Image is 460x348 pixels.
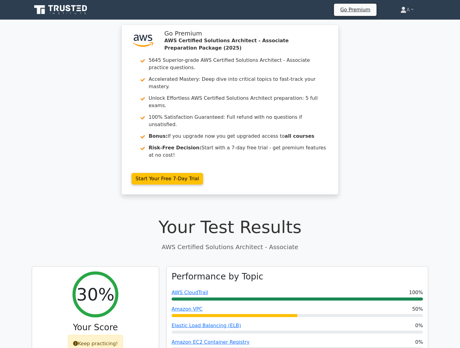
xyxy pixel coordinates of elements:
span: 0% [415,339,423,346]
h2: 30% [76,284,114,305]
a: AWS CloudTrail [172,290,208,295]
a: Go Premium [336,6,374,14]
p: AWS Certified Solutions Architect - Associate [32,242,428,252]
a: Amazon VPC [172,306,203,312]
span: 100% [409,289,423,296]
a: Elastic Load Balancing (ELB) [172,323,241,328]
h1: Your Test Results [32,217,428,237]
span: 0% [415,322,423,329]
a: A [386,4,428,16]
h3: Your Score [37,322,154,333]
h3: Performance by Topic [172,271,263,282]
a: Start Your Free 7-Day Trial [132,173,203,185]
span: 50% [412,305,423,313]
a: Amazon EC2 Container Registry [172,339,250,345]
